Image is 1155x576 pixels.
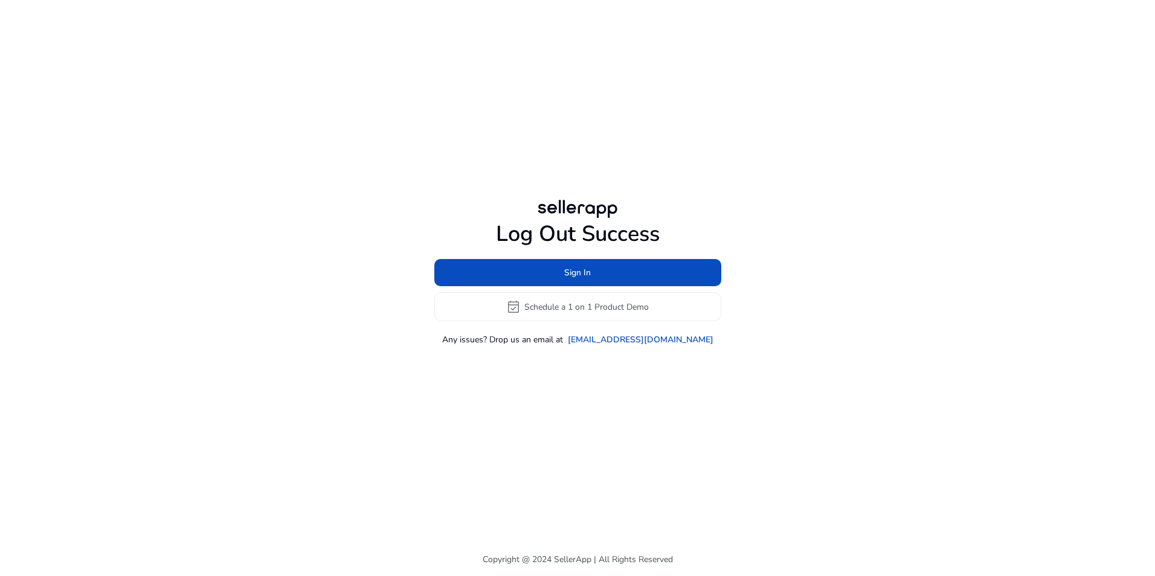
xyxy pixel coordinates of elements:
span: event_available [506,299,521,314]
p: Any issues? Drop us an email at [442,333,563,346]
button: event_availableSchedule a 1 on 1 Product Demo [434,292,721,321]
span: Sign In [564,266,591,279]
button: Sign In [434,259,721,286]
a: [EMAIL_ADDRESS][DOMAIN_NAME] [568,333,713,346]
h1: Log Out Success [434,221,721,247]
